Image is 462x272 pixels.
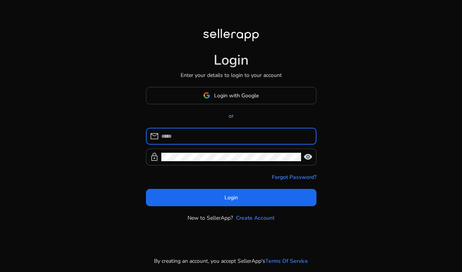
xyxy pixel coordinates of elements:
span: lock [150,152,159,162]
p: or [146,112,316,120]
a: Create Account [236,214,275,222]
p: New to SellerApp? [187,214,233,222]
h1: Login [214,52,249,68]
button: Login [146,189,316,206]
span: mail [150,132,159,141]
p: Enter your details to login to your account [181,71,282,79]
span: Login with Google [214,92,259,100]
a: Forgot Password? [272,173,316,181]
span: Login [224,194,238,202]
button: Login with Google [146,87,316,104]
img: google-logo.svg [203,92,210,99]
span: visibility [303,152,313,162]
a: Terms Of Service [265,257,308,265]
